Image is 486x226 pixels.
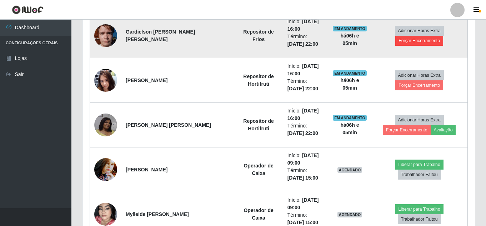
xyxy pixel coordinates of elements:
[395,70,444,80] button: Adicionar Horas Extra
[340,122,359,135] strong: há 06 h e 05 min
[287,86,318,91] time: [DATE] 22:00
[395,115,444,125] button: Adicionar Horas Extra
[431,125,456,135] button: Avaliação
[287,33,324,48] li: Término:
[94,114,117,136] img: 1755965630381.jpeg
[395,36,443,46] button: Forçar Encerramento
[126,122,211,128] strong: [PERSON_NAME] [PERSON_NAME]
[287,197,319,210] time: [DATE] 09:00
[244,207,273,221] strong: Operador de Caixa
[395,80,443,90] button: Forçar Encerramento
[287,63,319,76] time: [DATE] 16:00
[12,5,44,14] img: CoreUI Logo
[287,108,319,121] time: [DATE] 16:00
[340,77,359,91] strong: há 06 h e 05 min
[287,62,324,77] li: Início:
[287,167,324,182] li: Término:
[333,26,367,31] span: EM ANDAMENTO
[287,18,324,33] li: Início:
[340,33,359,46] strong: há 06 h e 05 min
[395,204,444,214] button: Liberar para Trabalho
[398,214,441,224] button: Trabalhador Faltou
[287,220,318,225] time: [DATE] 15:00
[126,77,167,83] strong: [PERSON_NAME]
[398,170,441,180] button: Trabalhador Faltou
[126,211,189,217] strong: Mylleide [PERSON_NAME]
[287,130,318,136] time: [DATE] 22:00
[94,20,117,51] img: 1754441632912.jpeg
[333,70,367,76] span: EM ANDAMENTO
[337,212,362,217] span: AGENDADO
[287,152,319,166] time: [DATE] 09:00
[94,55,117,106] img: 1755099981522.jpeg
[287,175,318,181] time: [DATE] 15:00
[287,152,324,167] li: Início:
[287,77,324,92] li: Término:
[337,167,362,173] span: AGENDADO
[287,107,324,122] li: Início:
[395,160,444,170] button: Liberar para Trabalho
[383,125,431,135] button: Forçar Encerramento
[126,29,195,42] strong: Gardielson [PERSON_NAME] [PERSON_NAME]
[243,118,274,131] strong: Repositor de Hortifruti
[243,29,274,42] strong: Repositor de Frios
[94,154,117,185] img: 1632155042572.jpeg
[333,115,367,121] span: EM ANDAMENTO
[244,163,273,176] strong: Operador de Caixa
[287,196,324,211] li: Início:
[287,41,318,47] time: [DATE] 22:00
[395,26,444,36] button: Adicionar Horas Extra
[287,122,324,137] li: Término:
[126,167,167,172] strong: [PERSON_NAME]
[243,74,274,87] strong: Repositor de Hortifruti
